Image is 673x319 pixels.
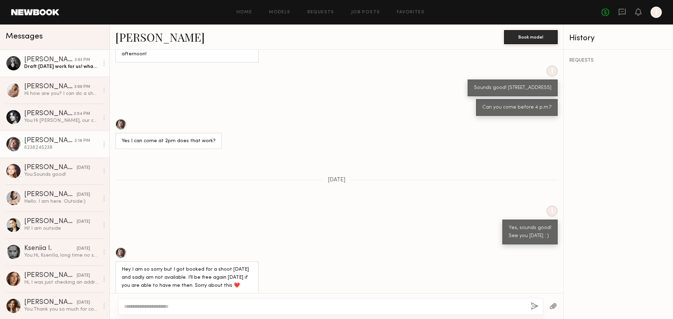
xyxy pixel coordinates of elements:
div: 2:18 PM [74,138,90,144]
div: Hey I am so sorry but I got booked for a shoot [DATE] and sadly am not available. I’ll be free ag... [122,266,252,290]
div: Yes I can come at 2pm does that work? [122,137,216,145]
div: Yes, sounds good! See you [DATE] : ) [509,224,551,240]
div: REQUESTS [569,58,667,63]
div: Hi! I am outside [24,225,99,232]
div: Draft: [DATE] work for us! what time could you come [24,63,99,70]
a: I [651,7,662,18]
div: [PERSON_NAME] [24,164,77,171]
div: Sounds good! [STREET_ADDRESS] [474,84,551,92]
div: [DATE] [77,165,90,171]
div: Hello. I am here. Outside:) [24,198,99,205]
div: [PERSON_NAME] [24,191,77,198]
a: Models [269,10,290,15]
div: Can you come before 4 p.m.? [482,104,551,112]
div: Kseniia I. [24,245,77,252]
a: Favorites [397,10,424,15]
div: [PERSON_NAME] [24,299,77,306]
div: [DATE] [77,272,90,279]
div: You: Hi, KsenIIa, long time no see~ We’re hoping to do a quick casting. Would you be able to come... [24,252,99,259]
a: Requests [307,10,334,15]
div: [DATE] [77,192,90,198]
a: Job Posts [351,10,380,15]
div: 3:03 PM [75,57,90,63]
span: [DATE] [328,177,346,183]
div: [PERSON_NAME] [24,137,74,144]
div: 2:54 PM [74,111,90,117]
div: [DATE] [77,299,90,306]
div: [PERSON_NAME] [24,110,74,117]
div: Hi how are you? I can do a shoot on the 25th if thats available. Next week works better for me fo... [24,90,99,97]
div: [DATE] [77,245,90,252]
div: History [569,34,667,42]
span: Messages [6,33,43,41]
div: You: Thank you so much for coming to the casting this time! Unfortunately, it looks like we won't... [24,306,99,313]
a: Book model [504,34,558,40]
div: [PERSON_NAME] [24,272,77,279]
div: [PERSON_NAME] [24,56,75,63]
div: [PERSON_NAME] [24,83,74,90]
div: 6238245238 [24,144,99,151]
a: [PERSON_NAME] [115,29,205,44]
div: [PERSON_NAME] [24,218,77,225]
button: Book model [504,30,558,44]
div: You: Sounds good! [24,171,99,178]
a: Home [237,10,252,15]
div: Hi, I was just checking an address for [DATE]. Is there a suite number ? [24,279,99,286]
div: [DATE] [77,219,90,225]
div: You: Hi [PERSON_NAME], our company is Strut and Bolt. We are a Young Contemporary women's clothin... [24,117,99,124]
div: 3:00 PM [74,84,90,90]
